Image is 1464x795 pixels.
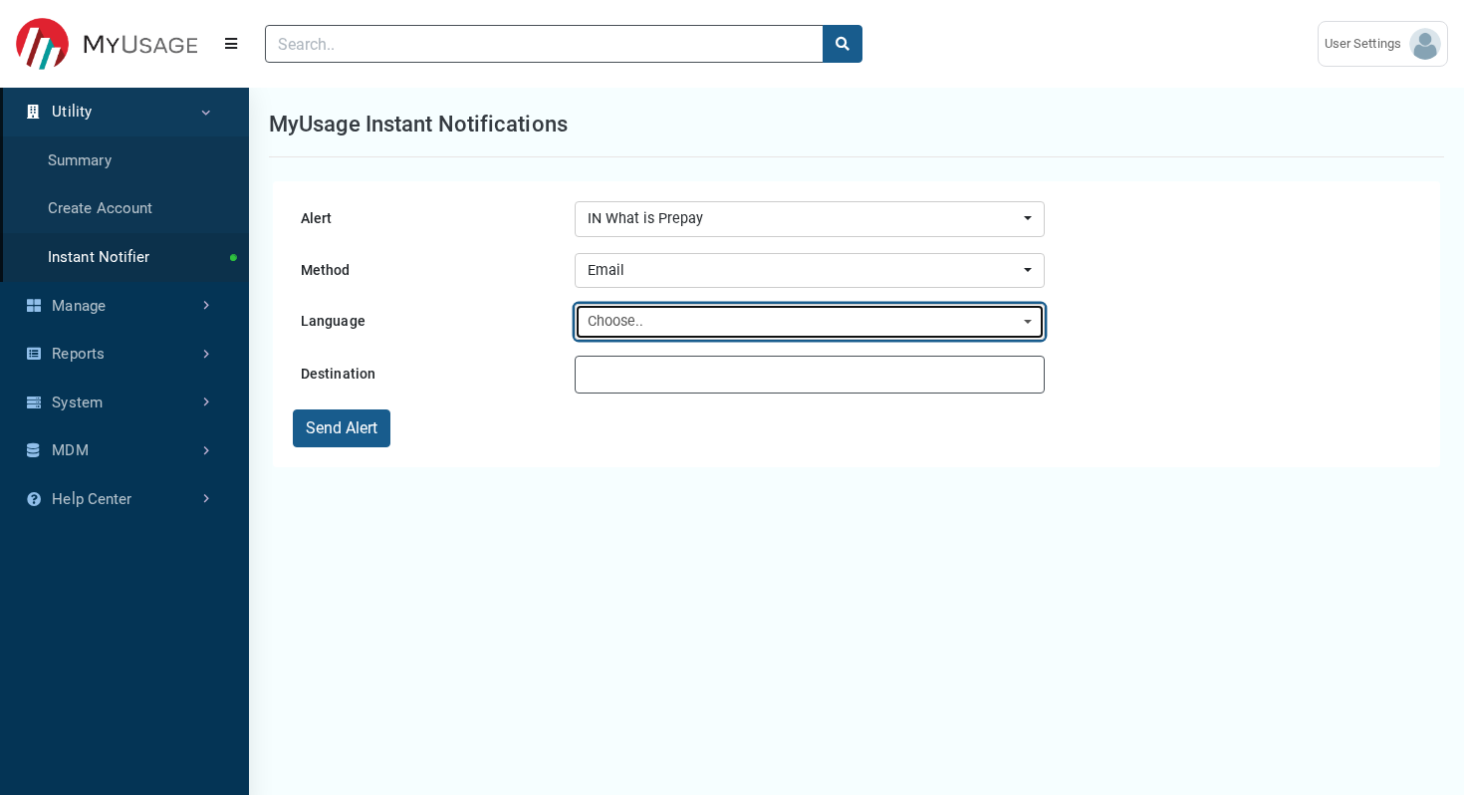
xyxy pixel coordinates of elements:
label: Method [293,253,575,289]
button: Menu [213,26,249,62]
a: User Settings [1318,21,1448,67]
button: Send Alert [293,409,390,447]
div: Choose.. [588,311,1020,333]
div: IN What is Prepay [588,208,1020,230]
button: search [823,25,862,63]
label: Alert [293,201,575,237]
span: User Settings [1325,34,1409,54]
img: DEMO Logo [16,18,197,71]
label: Destination [293,357,575,392]
h1: MyUsage Instant Notifications [269,108,568,140]
button: Email [575,253,1045,289]
label: Language [293,304,575,340]
input: Search [265,25,824,63]
button: IN What is Prepay [575,201,1045,237]
button: Choose.. [575,304,1045,340]
div: Email [588,260,1020,282]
